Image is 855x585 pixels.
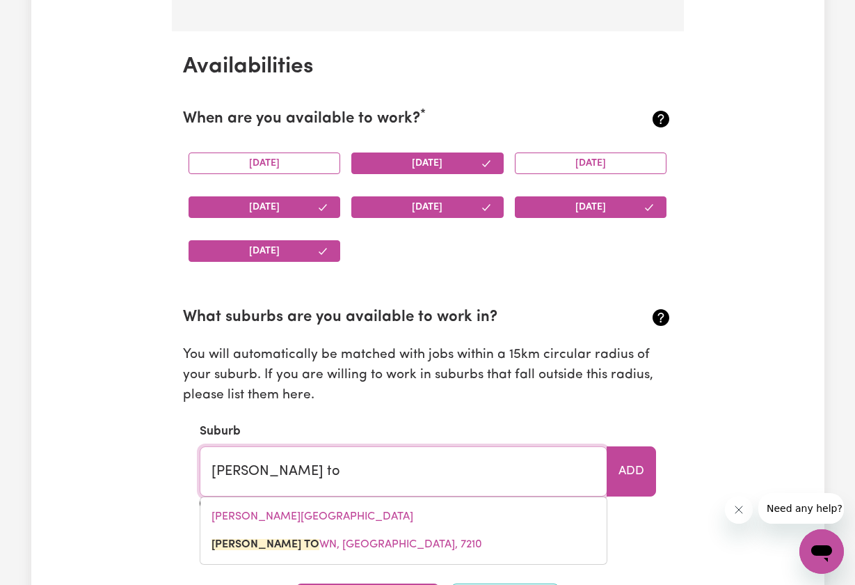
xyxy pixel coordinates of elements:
[725,496,753,524] iframe: Close message
[211,511,413,522] span: [PERSON_NAME][GEOGRAPHIC_DATA]
[189,196,341,218] button: [DATE]
[200,503,607,531] a: CAMPBELL CREEK, Queensland, 4625
[211,539,482,550] span: WN, [GEOGRAPHIC_DATA], 7210
[200,423,241,441] label: Suburb
[607,446,656,497] button: Add to preferred suburbs
[799,529,844,574] iframe: Button to launch messaging window
[183,309,591,327] h2: What suburbs are you available to work in?
[200,446,607,497] input: e.g. North Bondi, New South Wales
[515,196,667,218] button: [DATE]
[183,110,591,129] h2: When are you available to work?
[351,153,504,174] button: [DATE]
[200,497,607,565] div: menu-options
[183,345,673,405] p: You will automatically be matched with jobs within a 15km circular radius of your suburb. If you ...
[515,153,667,174] button: [DATE]
[200,531,607,559] a: CAMPBELL TOWN, Tasmania, 7210
[189,240,341,262] button: [DATE]
[211,539,319,550] mark: [PERSON_NAME] TO
[183,54,673,80] h2: Availabilities
[189,153,341,174] button: [DATE]
[351,196,504,218] button: [DATE]
[758,493,844,524] iframe: Message from company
